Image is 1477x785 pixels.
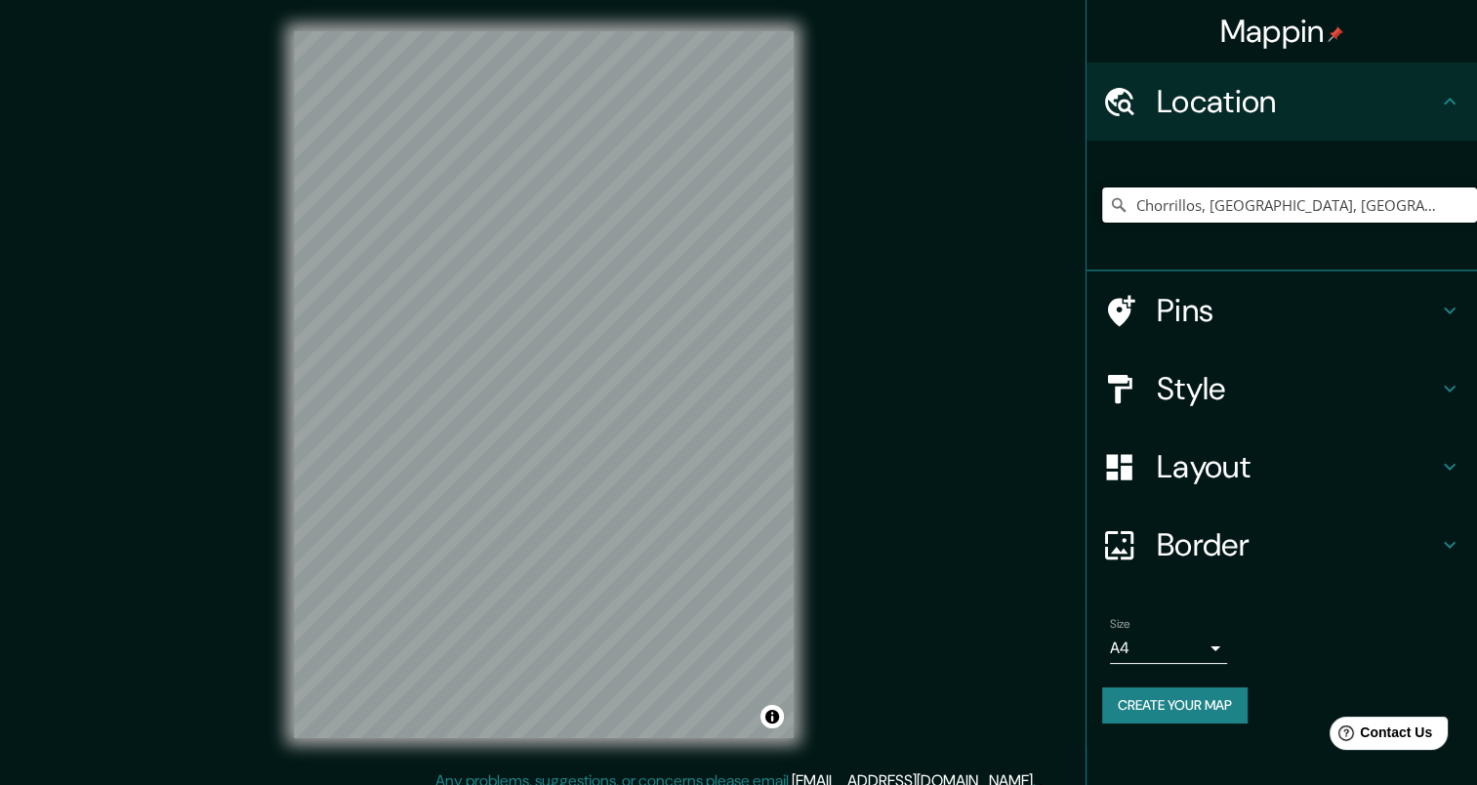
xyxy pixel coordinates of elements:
input: Pick your city or area [1102,187,1477,223]
h4: Mappin [1220,12,1344,51]
div: A4 [1110,633,1227,664]
div: Pins [1087,271,1477,350]
canvas: Map [294,31,794,738]
div: Layout [1087,428,1477,506]
div: Border [1087,506,1477,584]
h4: Style [1157,369,1438,408]
button: Create your map [1102,687,1248,723]
h4: Pins [1157,291,1438,330]
h4: Layout [1157,447,1438,486]
h4: Border [1157,525,1438,564]
label: Size [1110,616,1130,633]
img: pin-icon.png [1328,26,1343,42]
div: Style [1087,350,1477,428]
iframe: Help widget launcher [1303,709,1456,764]
div: Location [1087,62,1477,141]
h4: Location [1157,82,1438,121]
button: Toggle attribution [760,705,784,728]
